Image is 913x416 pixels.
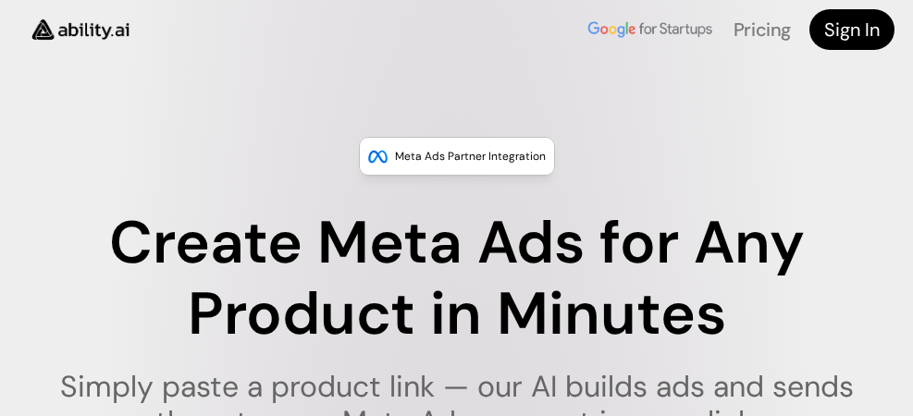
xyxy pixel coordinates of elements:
[58,208,855,350] h1: Create Meta Ads for Any Product in Minutes
[809,9,894,50] a: Sign In
[734,18,791,42] a: Pricing
[395,147,546,165] p: Meta Ads Partner Integration
[824,17,880,43] h4: Sign In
